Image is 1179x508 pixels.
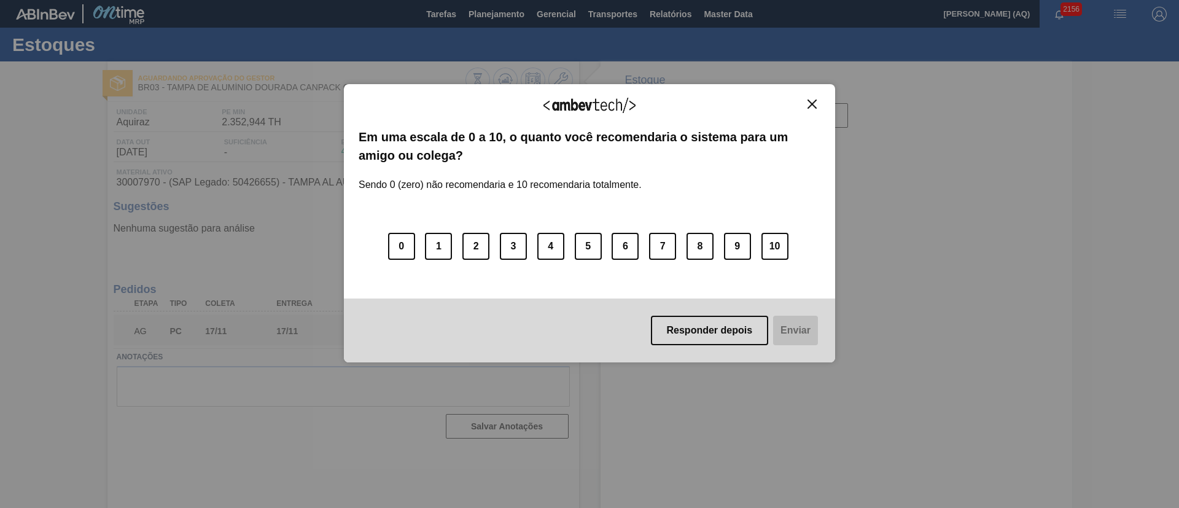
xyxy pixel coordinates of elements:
[537,233,564,260] button: 4
[359,165,642,190] label: Sendo 0 (zero) não recomendaria e 10 recomendaria totalmente.
[724,233,751,260] button: 9
[462,233,489,260] button: 2
[612,233,639,260] button: 6
[687,233,714,260] button: 8
[761,233,788,260] button: 10
[543,98,636,113] img: Logo Ambevtech
[651,316,769,345] button: Responder depois
[500,233,527,260] button: 3
[388,233,415,260] button: 0
[807,100,817,109] img: Close
[359,128,820,165] label: Em uma escala de 0 a 10, o quanto você recomendaria o sistema para um amigo ou colega?
[804,99,820,109] button: Close
[649,233,676,260] button: 7
[425,233,452,260] button: 1
[575,233,602,260] button: 5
